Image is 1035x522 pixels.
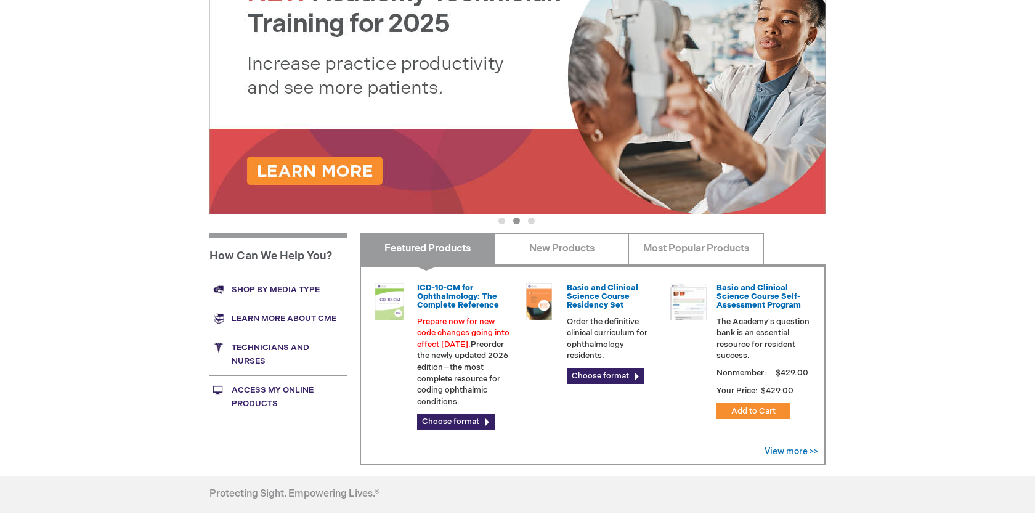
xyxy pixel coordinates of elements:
button: 2 of 3 [513,218,520,224]
h1: How Can We Help You? [209,233,347,275]
span: Add to Cart [731,406,776,416]
img: 0120008u_42.png [371,283,408,320]
a: Technicians and nurses [209,333,347,375]
p: Preorder the newly updated 2026 edition—the most complete resource for coding ophthalmic conditions. [417,316,511,408]
p: Order the definitive clinical curriculum for ophthalmology residents. [567,316,660,362]
span: $429.00 [774,368,810,378]
p: The Academy's question bank is an essential resource for resident success. [716,316,810,362]
a: Basic and Clinical Science Course Self-Assessment Program [716,283,801,311]
img: bcscself_20.jpg [670,283,707,320]
a: Choose format [567,368,644,384]
a: Basic and Clinical Science Course Residency Set [567,283,638,311]
h4: Protecting Sight. Empowering Lives.® [209,489,379,500]
a: New Products [494,233,629,264]
font: Prepare now for new code changes going into effect [DATE]. [417,317,509,349]
strong: Your Price: [716,386,758,396]
img: 02850963u_47.png [521,283,558,320]
a: Learn more about CME [209,304,347,333]
button: Add to Cart [716,403,790,419]
a: Featured Products [360,233,495,264]
a: Access My Online Products [209,375,347,418]
button: 3 of 3 [528,218,535,224]
a: Most Popular Products [628,233,763,264]
button: 1 of 3 [498,218,505,224]
span: $429.00 [760,386,795,396]
a: View more >> [765,446,818,457]
strong: Nonmember: [716,365,766,381]
a: Shop by media type [209,275,347,304]
a: Choose format [417,414,495,430]
a: ICD-10-CM for Ophthalmology: The Complete Reference [417,283,499,311]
